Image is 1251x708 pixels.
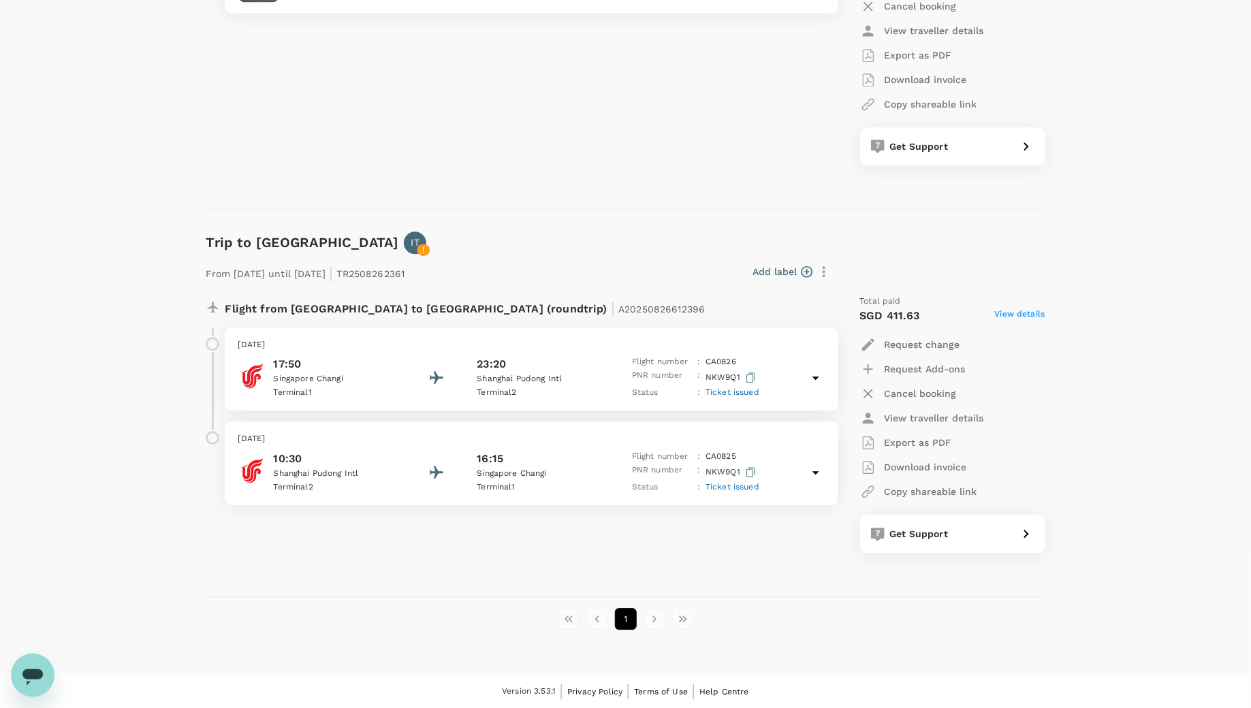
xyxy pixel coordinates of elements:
p: : [697,481,700,494]
a: Privacy Policy [567,684,622,699]
nav: pagination navigation [554,608,697,630]
span: Version 3.53.1 [502,685,556,698]
button: View traveller details [860,406,984,430]
p: Cancel booking [885,387,957,400]
span: | [611,299,615,318]
p: : [697,386,700,400]
p: Download invoice [885,73,967,86]
h6: Trip to [GEOGRAPHIC_DATA] [206,231,399,253]
button: Download invoice [860,455,967,479]
button: Cancel booking [860,381,957,406]
p: SGD 411.63 [860,308,921,324]
a: Help Centre [699,684,749,699]
p: Status [632,481,692,494]
p: Copy shareable link [885,97,977,111]
span: Get Support [890,528,949,539]
button: Request Add-ons [860,357,966,381]
button: View traveller details [860,18,984,43]
p: [DATE] [238,432,825,446]
p: NKW9Q1 [706,369,759,386]
img: Air China [238,362,266,389]
p: Download invoice [885,460,967,474]
p: 10:30 [274,451,396,467]
button: Export as PDF [860,43,952,67]
p: Request Add-ons [885,362,966,376]
a: Terms of Use [634,684,688,699]
p: Shanghai Pudong Intl [274,467,396,481]
img: Air China [238,457,266,484]
p: Export as PDF [885,436,952,449]
p: Shanghai Pudong Intl [477,372,599,386]
p: : [697,464,700,481]
p: PNR number [632,369,692,386]
p: From [DATE] until [DATE] TR2508262361 [206,259,405,284]
p: Flight from [GEOGRAPHIC_DATA] to [GEOGRAPHIC_DATA] (roundtrip) [225,295,706,319]
span: | [329,263,333,283]
button: page 1 [615,608,637,630]
p: Terminal 1 [274,386,396,400]
p: 23:20 [477,356,506,372]
span: Ticket issued [706,387,759,397]
p: : [697,369,700,386]
p: PNR number [632,464,692,481]
iframe: Button to launch messaging window [11,654,54,697]
button: Export as PDF [860,430,952,455]
button: Copy shareable link [860,92,977,116]
p: Terminal 2 [477,386,599,400]
button: Request change [860,332,960,357]
p: Copy shareable link [885,485,977,498]
p: Singapore Changi [274,372,396,386]
p: NKW9Q1 [706,464,759,481]
span: Total paid [860,295,902,308]
p: : [697,355,700,369]
p: 17:50 [274,356,396,372]
p: Singapore Changi [477,467,599,481]
p: [DATE] [238,338,825,352]
span: A20250826612396 [618,304,705,315]
span: View details [995,308,1045,324]
p: 16:15 [477,451,503,467]
p: IT [411,236,419,249]
button: Copy shareable link [860,479,977,504]
p: Flight number [632,450,692,464]
p: Terminal 1 [477,481,599,494]
p: View traveller details [885,411,984,425]
p: Export as PDF [885,48,952,62]
button: Add label [753,265,812,278]
p: CA 0826 [706,355,736,369]
p: View traveller details [885,24,984,37]
p: Terminal 2 [274,481,396,494]
p: Status [632,386,692,400]
p: : [697,450,700,464]
p: Request change [885,338,960,351]
p: CA 0825 [706,450,736,464]
span: Help Centre [699,687,749,696]
span: Get Support [890,141,949,152]
span: Ticket issued [706,482,759,492]
span: Terms of Use [634,687,688,696]
button: Download invoice [860,67,967,92]
p: Flight number [632,355,692,369]
span: Privacy Policy [567,687,622,696]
